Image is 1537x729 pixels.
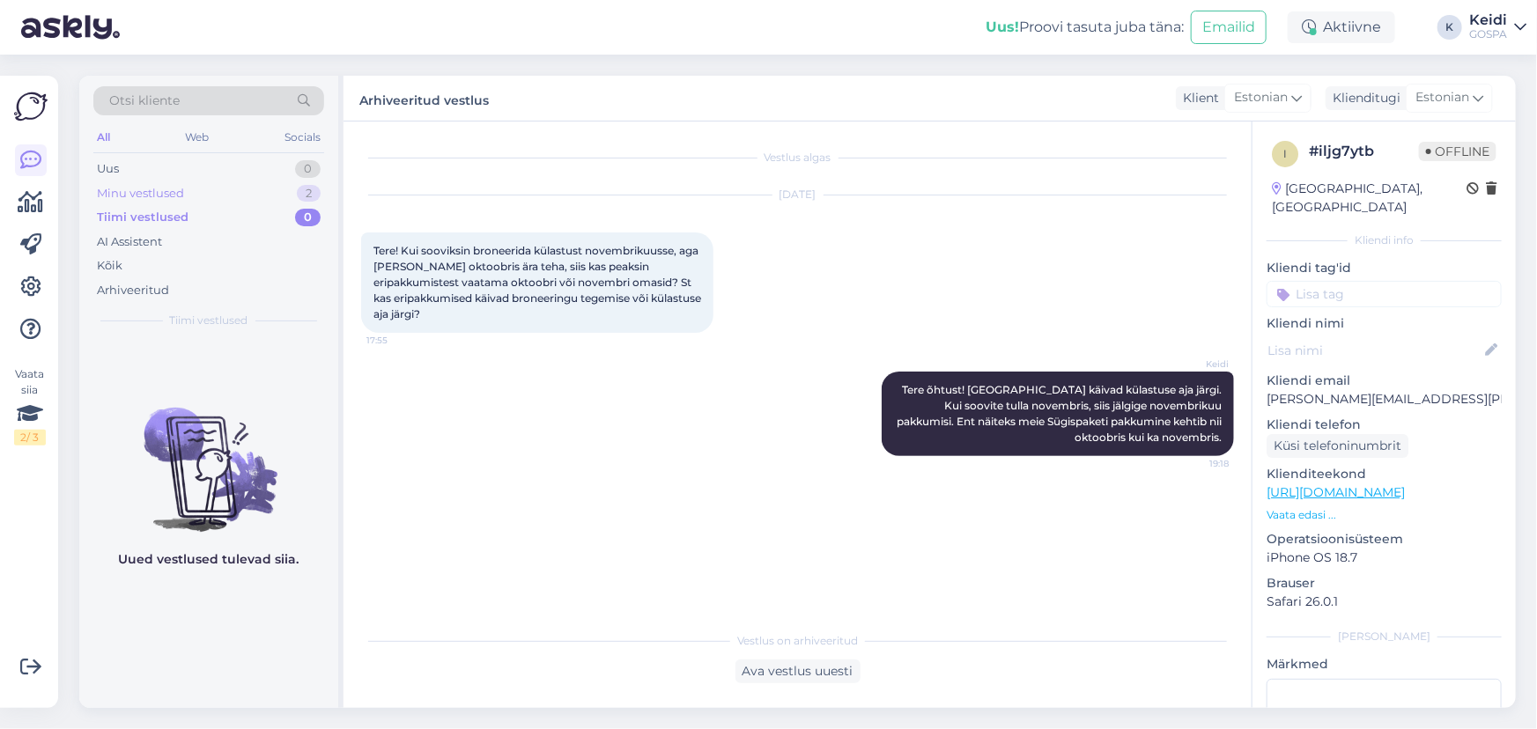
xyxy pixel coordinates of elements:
[97,209,188,226] div: Tiimi vestlused
[986,17,1184,38] div: Proovi tasuta juba täna:
[1191,11,1267,44] button: Emailid
[1267,434,1408,458] div: Küsi telefoninumbrit
[1267,281,1502,307] input: Lisa tag
[1267,465,1502,483] p: Klienditeekond
[1267,341,1482,360] input: Lisa nimi
[1267,574,1502,593] p: Brauser
[1267,484,1405,500] a: [URL][DOMAIN_NAME]
[1267,549,1502,567] p: iPhone OS 18.7
[93,126,114,149] div: All
[97,160,119,178] div: Uus
[1267,507,1502,523] p: Vaata edasi ...
[79,376,338,534] img: No chats
[295,209,321,226] div: 0
[97,185,184,202] div: Minu vestlused
[182,126,213,149] div: Web
[14,430,46,445] div: 2 / 3
[1267,530,1502,549] p: Operatsioonisüsteem
[1234,88,1288,107] span: Estonian
[361,150,1234,166] div: Vestlus algas
[1267,655,1502,674] p: Märkmed
[897,383,1224,444] span: Tere õhtust! [GEOGRAPHIC_DATA] käivad külastuse aja järgi. Kui soovite tulla novembris, siis jälg...
[366,334,432,347] span: 17:55
[359,86,489,110] label: Arhiveeritud vestlus
[297,185,321,202] div: 2
[1437,15,1462,40] div: K
[1267,416,1502,434] p: Kliendi telefon
[1283,147,1287,160] span: i
[97,282,169,299] div: Arhiveeritud
[109,92,180,110] span: Otsi kliente
[1415,88,1469,107] span: Estonian
[1469,13,1526,41] a: KeidiGOSPA
[97,233,162,251] div: AI Assistent
[14,366,46,445] div: Vaata siia
[1267,390,1502,409] p: [PERSON_NAME][EMAIL_ADDRESS][PERSON_NAME][DOMAIN_NAME]
[1288,11,1395,43] div: Aktiivne
[1163,357,1229,371] span: Keidi
[1267,629,1502,644] div: [PERSON_NAME]
[1267,372,1502,390] p: Kliendi email
[1272,180,1467,217] div: [GEOGRAPHIC_DATA], [GEOGRAPHIC_DATA]
[281,126,324,149] div: Socials
[1469,27,1507,41] div: GOSPA
[295,160,321,178] div: 0
[1267,314,1502,333] p: Kliendi nimi
[986,18,1019,35] b: Uus!
[119,550,299,569] p: Uued vestlused tulevad siia.
[1267,593,1502,611] p: Safari 26.0.1
[170,313,248,328] span: Tiimi vestlused
[1163,457,1229,470] span: 19:18
[1419,142,1496,161] span: Offline
[1267,232,1502,248] div: Kliendi info
[1267,259,1502,277] p: Kliendi tag'id
[373,244,704,320] span: Tere! Kui sooviksin broneerida külastust novembrikuusse, aga [PERSON_NAME] oktoobris ära teha, si...
[97,257,122,275] div: Kõik
[1326,89,1400,107] div: Klienditugi
[1469,13,1507,27] div: Keidi
[737,633,858,649] span: Vestlus on arhiveeritud
[14,90,48,123] img: Askly Logo
[1309,141,1419,162] div: # iljg7ytb
[735,659,861,683] div: Ava vestlus uuesti
[361,187,1234,202] div: [DATE]
[1176,89,1219,107] div: Klient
